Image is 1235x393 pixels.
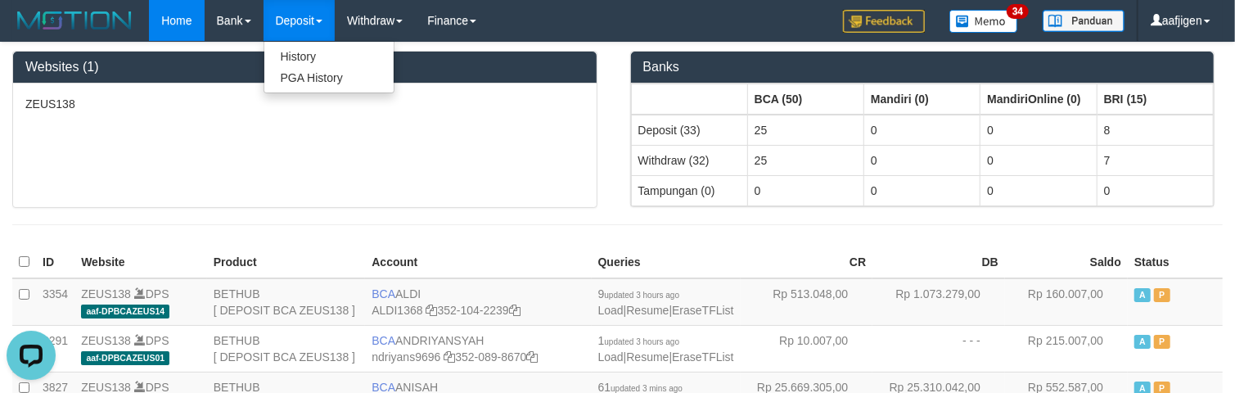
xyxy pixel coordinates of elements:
[264,46,394,67] a: History
[741,325,873,372] td: Rp 10.007,00
[12,8,137,33] img: MOTION_logo.png
[1097,115,1213,146] td: 8
[207,278,366,326] td: BETHUB [ DEPOSIT BCA ZEUS138 ]
[872,246,1005,278] th: DB
[631,145,747,175] td: Withdraw (32)
[949,10,1018,33] img: Button%20Memo.svg
[741,278,873,326] td: Rp 513.048,00
[1097,84,1213,115] th: Group: activate to sort column ascending
[598,350,624,364] a: Load
[372,334,395,347] span: BCA
[672,304,733,317] a: EraseTFList
[372,287,395,300] span: BCA
[980,115,1097,146] td: 0
[526,350,538,364] a: Copy 3520898670 to clipboard
[598,334,734,364] span: | |
[626,350,669,364] a: Resume
[864,84,980,115] th: Group: activate to sort column ascending
[365,325,591,372] td: ANDRIYANSYAH 352-089-8670
[1154,288,1170,302] span: Paused
[631,84,747,115] th: Group: activate to sort column ascending
[372,350,440,364] a: ndriyans9696
[980,84,1097,115] th: Group: activate to sort column ascending
[1005,246,1128,278] th: Saldo
[426,304,438,317] a: Copy ALDI1368 to clipboard
[980,175,1097,206] td: 0
[747,145,863,175] td: 25
[611,384,683,393] span: updated 3 mins ago
[264,67,394,88] a: PGA History
[843,10,925,33] img: Feedback.jpg
[864,175,980,206] td: 0
[1134,288,1151,302] span: Active
[1005,278,1128,326] td: Rp 160.007,00
[7,7,56,56] button: Open LiveChat chat widget
[864,145,980,175] td: 0
[1154,335,1170,349] span: Paused
[872,278,1005,326] td: Rp 1.073.279,00
[365,278,591,326] td: ALDI 352-104-2239
[741,246,873,278] th: CR
[81,287,131,300] a: ZEUS138
[1097,145,1213,175] td: 7
[872,325,1005,372] td: - - -
[592,246,741,278] th: Queries
[598,304,624,317] a: Load
[631,115,747,146] td: Deposit (33)
[598,334,680,347] span: 1
[74,278,207,326] td: DPS
[444,350,455,364] a: Copy ndriyans9696 to clipboard
[1128,246,1223,278] th: Status
[980,145,1097,175] td: 0
[643,60,1202,75] h3: Banks
[81,334,131,347] a: ZEUS138
[365,246,591,278] th: Account
[74,246,207,278] th: Website
[747,115,863,146] td: 25
[747,84,863,115] th: Group: activate to sort column ascending
[672,350,733,364] a: EraseTFList
[864,115,980,146] td: 0
[747,175,863,206] td: 0
[598,287,734,317] span: | |
[626,304,669,317] a: Resume
[207,246,366,278] th: Product
[1043,10,1125,32] img: panduan.png
[1007,4,1029,19] span: 34
[1005,325,1128,372] td: Rp 215.007,00
[36,278,74,326] td: 3354
[598,287,680,300] span: 9
[604,337,679,346] span: updated 3 hours ago
[81,305,169,318] span: aaf-DPBCAZEUS14
[509,304,521,317] a: Copy 3521042239 to clipboard
[25,60,584,75] h3: Websites (1)
[207,325,366,372] td: BETHUB [ DEPOSIT BCA ZEUS138 ]
[372,304,422,317] a: ALDI1368
[604,291,679,300] span: updated 3 hours ago
[36,246,74,278] th: ID
[631,175,747,206] td: Tampungan (0)
[25,96,584,112] p: ZEUS138
[74,325,207,372] td: DPS
[1097,175,1213,206] td: 0
[81,351,169,365] span: aaf-DPBCAZEUS01
[1134,335,1151,349] span: Active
